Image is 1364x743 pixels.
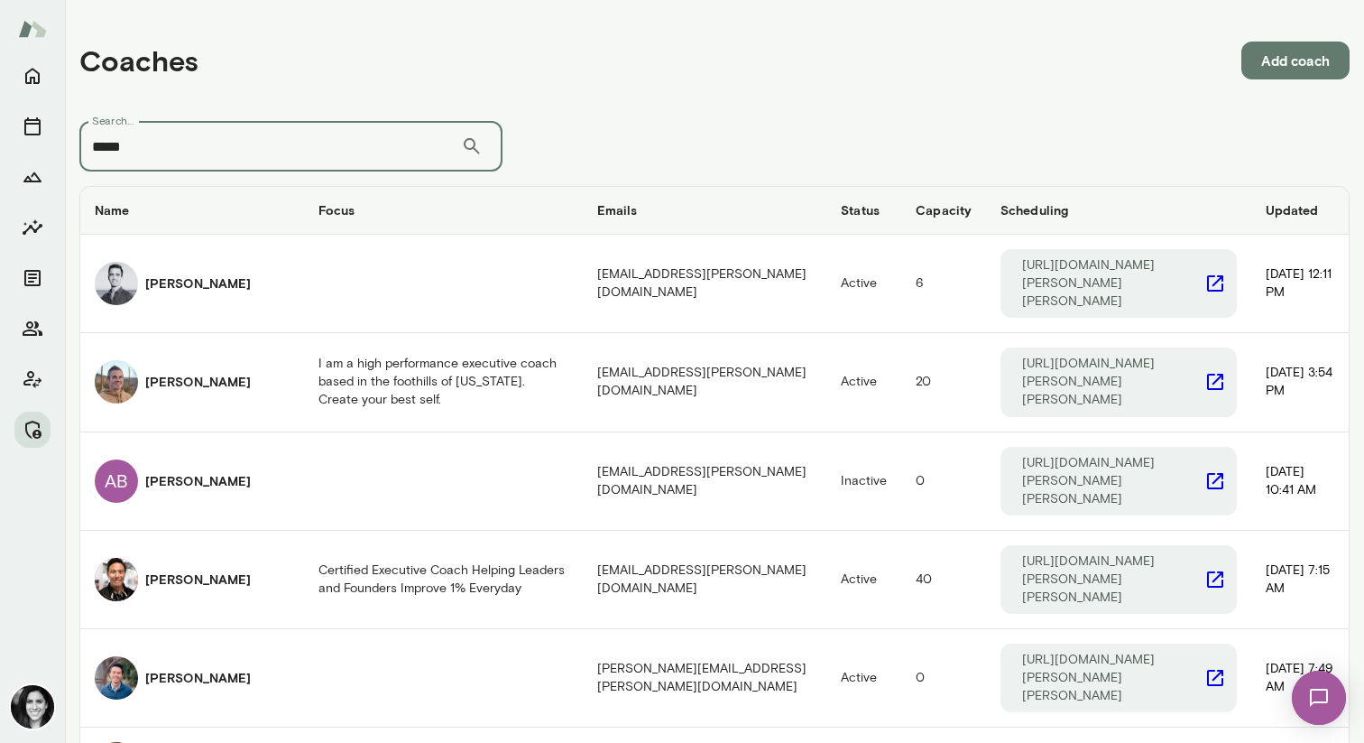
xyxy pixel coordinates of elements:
p: [URL][DOMAIN_NAME][PERSON_NAME][PERSON_NAME] [1022,454,1204,508]
td: Inactive [826,432,901,531]
h6: [PERSON_NAME] [145,373,251,391]
h6: Updated [1266,201,1334,219]
td: 40 [901,531,986,629]
td: [DATE] 3:54 PM [1251,333,1349,432]
img: Mento [18,12,47,46]
td: [EMAIL_ADDRESS][PERSON_NAME][DOMAIN_NAME] [583,333,826,432]
td: Active [826,531,901,629]
h6: Capacity [916,201,972,219]
td: Active [826,333,901,432]
button: Growth Plan [14,159,51,195]
img: Albert Villarde [95,558,138,601]
td: Active [826,629,901,728]
h6: Scheduling [1000,201,1237,219]
td: Active [826,235,901,333]
button: Home [14,58,51,94]
h6: Focus [318,201,568,219]
p: [URL][DOMAIN_NAME][PERSON_NAME][PERSON_NAME] [1022,355,1204,409]
td: [DATE] 10:41 AM [1251,432,1349,531]
button: Add coach [1241,42,1350,79]
td: [DATE] 7:49 AM [1251,629,1349,728]
h6: Name [95,201,290,219]
div: AB [95,460,138,503]
td: [EMAIL_ADDRESS][PERSON_NAME][DOMAIN_NAME] [583,432,826,531]
img: Adam Griffin [95,360,138,404]
p: [URL][DOMAIN_NAME][PERSON_NAME][PERSON_NAME] [1022,651,1204,705]
h6: [PERSON_NAME] [145,274,251,293]
td: 0 [901,432,986,531]
img: Jamie Albers [11,685,54,729]
h6: [PERSON_NAME] [145,472,251,490]
h6: [PERSON_NAME] [145,669,251,687]
td: 20 [901,333,986,432]
td: Certified Executive Coach Helping Leaders and Founders Improve 1% Everyday [304,531,583,629]
button: Insights [14,209,51,246]
img: Alex Yu [95,656,138,700]
button: Client app [14,361,51,397]
h6: [PERSON_NAME] [145,571,251,589]
td: 0 [901,629,986,728]
p: [URL][DOMAIN_NAME][PERSON_NAME][PERSON_NAME] [1022,553,1204,607]
button: Members [14,311,51,347]
td: [DATE] 7:15 AM [1251,531,1349,629]
td: 6 [901,235,986,333]
td: [EMAIL_ADDRESS][PERSON_NAME][DOMAIN_NAME] [583,235,826,333]
h6: Status [841,201,887,219]
td: [PERSON_NAME][EMAIL_ADDRESS][PERSON_NAME][DOMAIN_NAME] [583,629,826,728]
label: Search... [92,113,134,128]
p: [URL][DOMAIN_NAME][PERSON_NAME][PERSON_NAME] [1022,256,1204,311]
img: Adam Lurie [95,262,138,305]
h6: Emails [597,201,812,219]
h4: Coaches [79,43,198,78]
td: [EMAIL_ADDRESS][PERSON_NAME][DOMAIN_NAME] [583,531,826,629]
button: Manage [14,412,51,448]
button: Documents [14,260,51,296]
button: Sessions [14,108,51,144]
td: I am a high performance executive coach based in the foothills of [US_STATE]. Create your best self. [304,333,583,432]
td: [DATE] 12:11 PM [1251,235,1349,333]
